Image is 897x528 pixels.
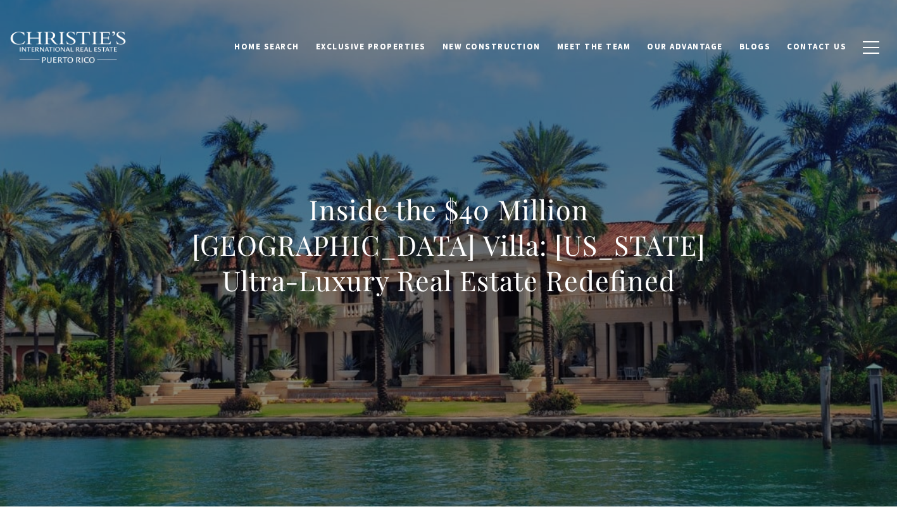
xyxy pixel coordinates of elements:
a: Meet the Team [549,35,639,59]
a: New Construction [434,35,549,59]
h1: Inside the $40 Million [GEOGRAPHIC_DATA] Villa: [US_STATE] Ultra-Luxury Real Estate Redefined [170,192,728,298]
span: Exclusive Properties [316,41,426,52]
span: Blogs [739,41,771,52]
span: Our Advantage [647,41,723,52]
span: New Construction [442,41,541,52]
a: Our Advantage [639,35,731,59]
a: Home Search [226,35,308,59]
a: Exclusive Properties [308,35,434,59]
a: Blogs [731,35,779,59]
span: Contact Us [787,41,846,52]
img: Christie's International Real Estate black text logo [9,31,127,64]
